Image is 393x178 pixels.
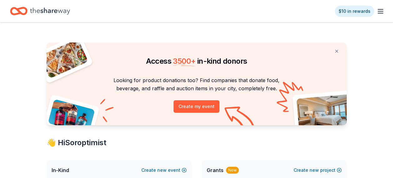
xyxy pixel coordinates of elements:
[335,6,374,17] a: $10 in rewards
[157,166,167,174] span: new
[310,166,319,174] span: new
[10,4,70,18] a: Home
[54,76,339,93] p: Looking for product donations too? Find companies that donate food, beverage, and raffle and auct...
[173,57,195,66] span: 3500 +
[141,166,187,174] button: Createnewevent
[39,39,88,79] img: Pizza
[146,57,247,66] span: Access in-kind donors
[47,138,347,148] div: 👋 Hi Soroptimist
[226,167,239,174] div: New
[294,166,342,174] button: Createnewproject
[174,100,219,113] button: Create my event
[207,166,224,174] span: Grants
[52,166,69,174] span: In-Kind
[224,106,256,130] img: Curvy arrow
